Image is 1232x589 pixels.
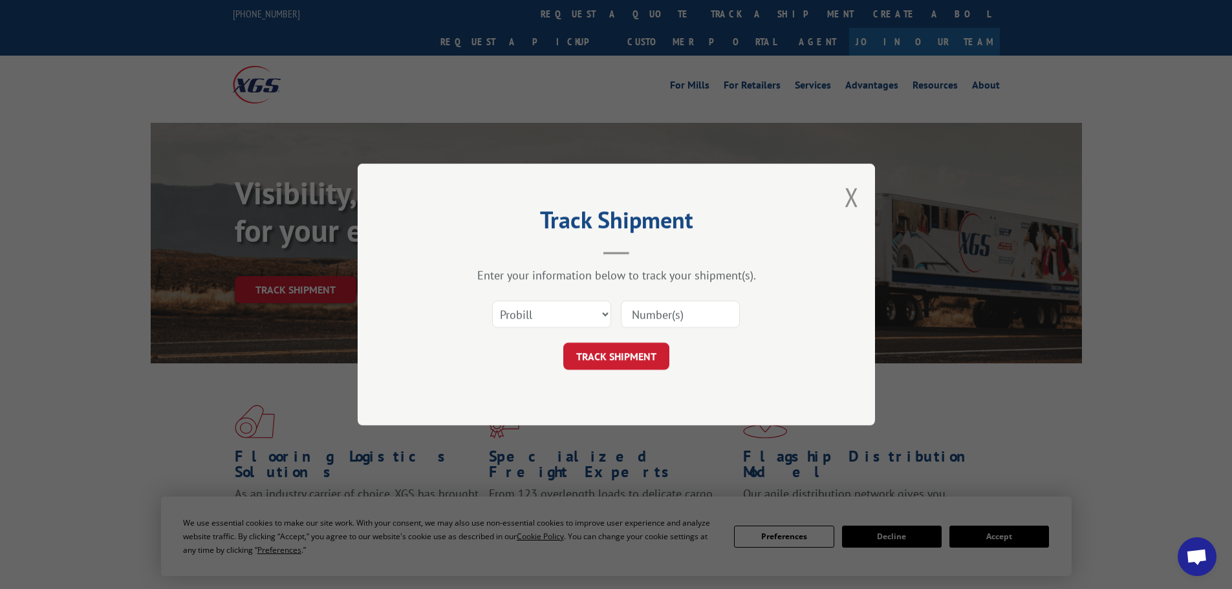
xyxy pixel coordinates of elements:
button: Close modal [845,180,859,214]
button: TRACK SHIPMENT [563,343,669,370]
div: Enter your information below to track your shipment(s). [422,268,810,283]
input: Number(s) [621,301,740,328]
div: Open chat [1178,537,1216,576]
h2: Track Shipment [422,211,810,235]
